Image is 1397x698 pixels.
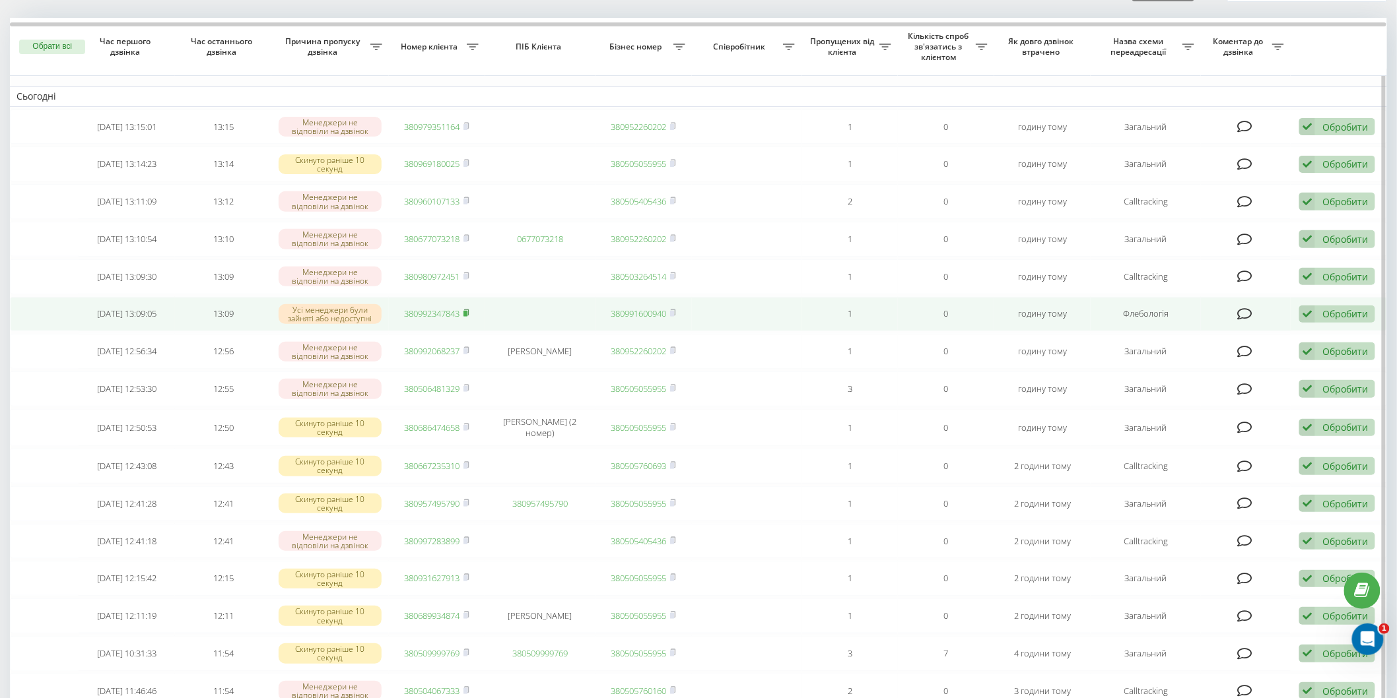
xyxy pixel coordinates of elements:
[1322,121,1368,133] div: Обробити
[1091,598,1201,633] td: Загальний
[1322,460,1368,472] div: Обробити
[79,561,175,596] td: [DATE] 12:15:42
[1322,647,1368,660] div: Обробити
[994,561,1091,596] td: 2 години тому
[801,561,898,596] td: 1
[1322,233,1368,245] div: Обробити
[79,409,175,446] td: [DATE] 12:50:53
[1322,572,1368,585] div: Обробити
[279,229,382,249] div: Менеджери не відповіли на дзвінок
[898,409,994,446] td: 0
[279,379,382,398] div: Менеджери не відповіли на дзвінок
[801,110,898,144] td: 1
[1322,497,1368,510] div: Обробити
[485,409,596,446] td: [PERSON_NAME] (2 номер)
[602,42,673,52] span: Бізнес номер
[79,222,175,257] td: [DATE] 13:10:54
[186,36,261,57] span: Час останнього дзвінка
[994,598,1091,633] td: 2 години тому
[904,31,976,62] span: Кількість спроб зв'язатись з клієнтом
[994,371,1091,406] td: годину тому
[698,42,784,52] span: Співробітник
[898,259,994,294] td: 0
[405,383,460,395] a: 380506481329
[279,418,382,437] div: Скинуто раніше 10 секунд
[898,184,994,219] td: 0
[898,486,994,521] td: 0
[279,569,382,588] div: Скинуто раніше 10 секунд
[1091,184,1201,219] td: Calltracking
[405,610,460,621] a: 380689934874
[801,222,898,257] td: 1
[175,449,271,484] td: 12:43
[175,146,271,181] td: 13:14
[898,371,994,406] td: 0
[175,371,271,406] td: 12:55
[808,36,879,57] span: Пропущених від клієнта
[801,486,898,521] td: 1
[405,307,460,319] a: 380992347843
[898,110,994,144] td: 0
[79,486,175,521] td: [DATE] 12:41:28
[801,524,898,559] td: 1
[19,40,85,54] button: Обрати всі
[279,493,382,513] div: Скинуто раніше 10 секунд
[611,422,667,433] a: 380505055955
[611,158,667,170] a: 380505055955
[801,409,898,446] td: 1
[175,636,271,671] td: 11:54
[79,184,175,219] td: [DATE] 13:11:09
[611,497,667,509] a: 380505055955
[898,334,994,369] td: 0
[898,561,994,596] td: 0
[1097,36,1182,57] span: Назва схеми переадресації
[1091,371,1201,406] td: Загальний
[279,154,382,174] div: Скинуто раніше 10 секунд
[994,409,1091,446] td: годину тому
[1091,409,1201,446] td: Загальний
[1091,449,1201,484] td: Calltracking
[79,371,175,406] td: [DATE] 12:53:30
[1091,334,1201,369] td: Загальний
[279,342,382,362] div: Менеджери не відповіли на дзвінок
[485,334,596,369] td: [PERSON_NAME]
[1091,110,1201,144] td: Загальний
[898,636,994,671] td: 7
[1208,36,1272,57] span: Коментар до дзвінка
[279,117,382,137] div: Менеджери не відповіли на дзвінок
[1379,623,1390,634] span: 1
[405,647,460,659] a: 380509999769
[1322,345,1368,358] div: Обробити
[79,110,175,144] td: [DATE] 13:15:01
[175,486,271,521] td: 12:41
[611,345,667,357] a: 380952260202
[1091,146,1201,181] td: Загальний
[175,110,271,144] td: 13:15
[801,184,898,219] td: 2
[801,449,898,484] td: 1
[898,222,994,257] td: 0
[801,334,898,369] td: 1
[994,334,1091,369] td: годину тому
[175,561,271,596] td: 12:15
[279,531,382,551] div: Менеджери не відповіли на дзвінок
[405,158,460,170] a: 380969180025
[175,184,271,219] td: 13:12
[279,456,382,476] div: Скинуто раніше 10 секунд
[1005,36,1080,57] span: Як довго дзвінок втрачено
[994,636,1091,671] td: 4 години тому
[1091,636,1201,671] td: Загальний
[405,422,460,433] a: 380686474658
[994,486,1091,521] td: 2 години тому
[1091,561,1201,596] td: Загальний
[611,572,667,584] a: 380505055955
[405,270,460,282] a: 380980972451
[405,685,460,697] a: 380504067333
[1322,270,1368,283] div: Обробити
[279,606,382,625] div: Скинуто раніше 10 секунд
[405,233,460,245] a: 380677073218
[801,297,898,332] td: 1
[175,598,271,633] td: 12:11
[1322,195,1368,208] div: Обробити
[485,598,596,633] td: [PERSON_NAME]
